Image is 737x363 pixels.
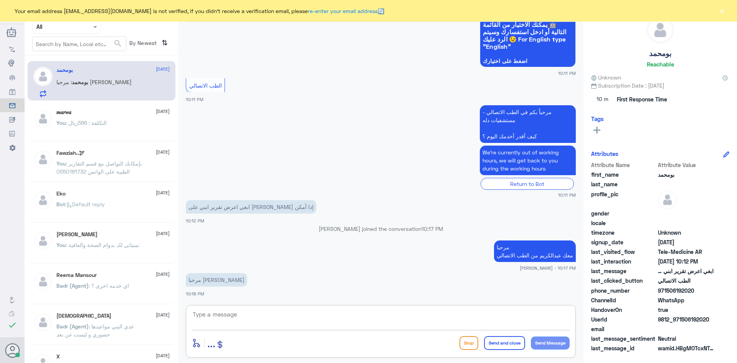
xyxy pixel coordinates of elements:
[126,36,159,52] span: By Newest
[56,119,66,126] span: You
[591,277,656,285] span: last_clicked_button
[591,209,656,217] span: gender
[649,49,671,58] h5: بومحمد
[156,108,170,115] span: [DATE]
[480,105,576,143] p: 8/10/2025, 10:11 PM
[591,315,656,323] span: UserId
[591,325,656,333] span: email
[591,344,656,352] span: last_message_id
[658,267,714,275] span: ابغي اعرض تقرير ابني على الدكتور إسماعيل البابلي إذا أمكن
[658,257,714,265] span: 2025-10-08T19:12:19.274Z
[156,271,170,278] span: [DATE]
[483,6,573,50] span: سعداء بتواجدك معنا اليوم 👋 أنا المساعد الذكي لمستشفيات دله 🤖 يمكنك الاختيار من القائمة التالية أو...
[156,66,170,73] span: [DATE]
[658,238,714,246] span: 2025-10-08T19:11:16.921Z
[591,161,656,169] span: Attribute Name
[558,192,576,198] span: 10:11 PM
[459,336,478,350] button: Drop
[617,95,667,103] span: First Response Time
[5,343,20,358] button: Avatar
[591,115,604,122] h6: Tags
[591,306,656,314] span: HandoverOn
[156,189,170,196] span: [DATE]
[658,171,714,179] span: بومحمد
[186,225,576,233] p: [PERSON_NAME] joined the conversation
[658,248,714,256] span: Tele-Medicine AR
[591,257,656,265] span: last_interaction
[156,230,170,237] span: [DATE]
[56,313,111,319] h5: سبحان الله
[56,160,66,167] span: You
[33,191,53,210] img: defaultAdmin.png
[186,97,203,102] span: 10:11 PM
[186,273,247,287] p: 8/10/2025, 10:18 PM
[156,149,170,156] span: [DATE]
[33,313,53,332] img: defaultAdmin.png
[558,70,576,76] span: 10:11 PM
[89,282,129,289] span: : اي خدمه اخرى ؟
[591,219,656,227] span: locale
[56,160,142,175] span: : بإمكانك التواصل مع قسم التقارير الطبية على الواتس 0550181732
[56,353,60,360] h5: X
[658,296,714,304] span: 2
[658,325,714,333] span: null
[481,178,574,190] div: Return to Bot
[56,201,65,207] span: Bot
[658,277,714,285] span: الطب الاتصالي
[33,109,53,128] img: defaultAdmin.png
[8,320,17,330] i: check
[520,265,576,271] span: [PERSON_NAME] - 10:17 PM
[56,67,73,73] h5: بومحمد
[113,37,122,50] button: search
[483,58,573,64] span: اضغط على اختيارك
[658,344,714,352] span: wamid.HBgMOTcxNTA2MTkyMDIwFQIAEhgUM0E0Qzc3NTYyMDQwRTg1ODlGRUYA
[591,229,656,237] span: timezone
[658,315,714,323] span: 9812_971506192020
[658,209,714,217] span: null
[15,7,384,15] span: Your email address [EMAIL_ADDRESS][DOMAIN_NAME] is not verified, if you didn't receive a verifica...
[591,81,729,90] span: Subscription Date : [DATE]
[591,93,614,106] span: 10 m
[186,218,204,223] span: 10:12 PM
[56,272,97,278] h5: Reema Mansour
[531,336,570,350] button: Send Message
[647,17,673,43] img: defaultAdmin.png
[591,150,618,157] h6: Attributes
[591,248,656,256] span: last_visited_flow
[658,287,714,295] span: 971506192020
[56,150,84,156] h5: Fawziah..🕊
[186,291,204,296] span: 10:18 PM
[591,238,656,246] span: signup_date
[207,334,215,351] button: ...
[33,67,53,86] img: defaultAdmin.png
[658,335,714,343] span: 0
[56,242,66,248] span: You
[189,82,222,89] span: الطب الاتصالي
[33,150,53,169] img: defaultAdmin.png
[156,352,170,359] span: [DATE]
[591,171,656,179] span: first_name
[162,36,168,49] i: ⇅
[56,323,134,338] span: : غدي البني مواعيدها حضوري و ليست عن بعد
[591,73,621,81] span: Unknown
[56,323,89,330] span: Badr (Agent)
[33,37,126,51] input: Search by Name, Local etc…
[56,109,71,116] h5: 𝒎𝒂𝒓𝒘𝒂
[66,242,139,248] span: : تمنياتي لك بدوام الصحة والعافية
[56,79,132,85] span: : مرحبا [PERSON_NAME]
[591,335,656,343] span: last_message_sentiment
[591,190,656,208] span: profile_pic
[56,231,97,238] h5: Mohammed ALRASHED
[494,240,576,262] p: 8/10/2025, 10:17 PM
[33,272,53,291] img: defaultAdmin.png
[480,146,576,175] p: 8/10/2025, 10:11 PM
[658,219,714,227] span: null
[658,229,714,237] span: Unknown
[65,201,105,207] span: : Default reply
[113,39,122,48] span: search
[658,161,714,169] span: Attribute Value
[156,312,170,318] span: [DATE]
[56,191,66,197] h5: Eko
[308,8,378,14] a: re-enter your email address
[186,200,316,214] p: 8/10/2025, 10:12 PM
